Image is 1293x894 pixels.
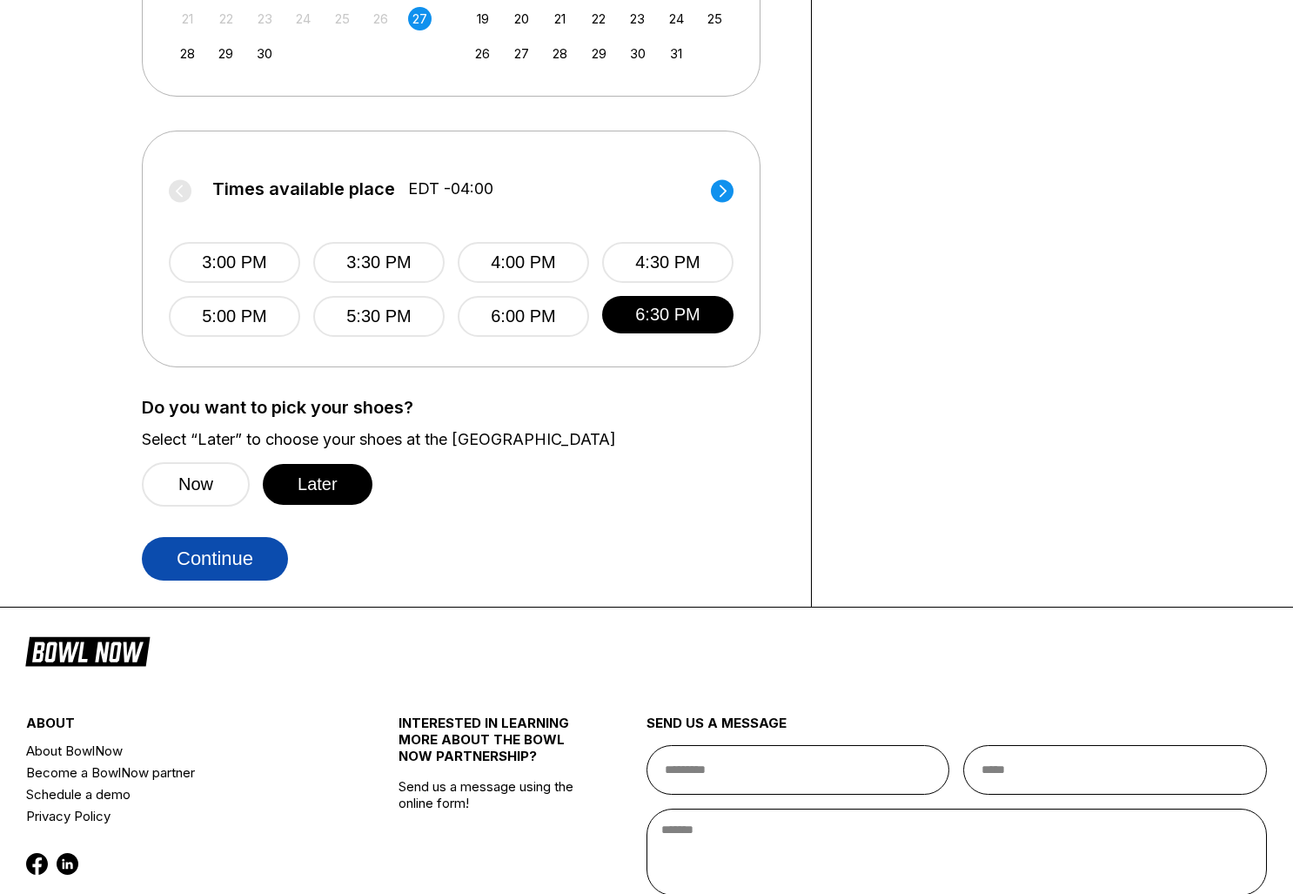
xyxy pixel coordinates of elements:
[142,462,250,507] button: Now
[26,762,337,783] a: Become a BowlNow partner
[253,42,277,65] div: Choose Tuesday, September 30th, 2025
[26,715,337,740] div: about
[471,42,494,65] div: Choose Sunday, October 26th, 2025
[458,296,589,337] button: 6:00 PM
[313,242,445,283] button: 3:30 PM
[587,42,611,65] div: Choose Wednesday, October 29th, 2025
[291,7,315,30] div: Not available Wednesday, September 24th, 2025
[626,7,649,30] div: Choose Thursday, October 23rd, 2025
[602,296,734,333] button: 6:30 PM
[548,42,572,65] div: Choose Tuesday, October 28th, 2025
[169,242,300,283] button: 3:00 PM
[26,805,337,827] a: Privacy Policy
[626,42,649,65] div: Choose Thursday, October 30th, 2025
[214,7,238,30] div: Not available Monday, September 22nd, 2025
[214,42,238,65] div: Choose Monday, September 29th, 2025
[665,42,688,65] div: Choose Friday, October 31st, 2025
[263,464,372,505] button: Later
[369,7,392,30] div: Not available Friday, September 26th, 2025
[587,7,611,30] div: Choose Wednesday, October 22nd, 2025
[408,7,432,30] div: Choose Saturday, September 27th, 2025
[212,179,395,198] span: Times available place
[253,7,277,30] div: Not available Tuesday, September 23rd, 2025
[176,7,199,30] div: Not available Sunday, September 21st, 2025
[331,7,354,30] div: Not available Thursday, September 25th, 2025
[142,430,785,449] label: Select “Later” to choose your shoes at the [GEOGRAPHIC_DATA]
[408,179,493,198] span: EDT -04:00
[176,42,199,65] div: Choose Sunday, September 28th, 2025
[602,242,734,283] button: 4:30 PM
[142,537,288,581] button: Continue
[665,7,688,30] div: Choose Friday, October 24th, 2025
[548,7,572,30] div: Choose Tuesday, October 21st, 2025
[458,242,589,283] button: 4:00 PM
[313,296,445,337] button: 5:30 PM
[169,296,300,337] button: 5:00 PM
[703,7,727,30] div: Choose Saturday, October 25th, 2025
[26,783,337,805] a: Schedule a demo
[510,42,533,65] div: Choose Monday, October 27th, 2025
[399,715,585,778] div: INTERESTED IN LEARNING MORE ABOUT THE BOWL NOW PARTNERSHIP?
[510,7,533,30] div: Choose Monday, October 20th, 2025
[142,398,785,417] label: Do you want to pick your shoes?
[646,715,1267,745] div: send us a message
[471,7,494,30] div: Choose Sunday, October 19th, 2025
[26,740,337,762] a: About BowlNow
